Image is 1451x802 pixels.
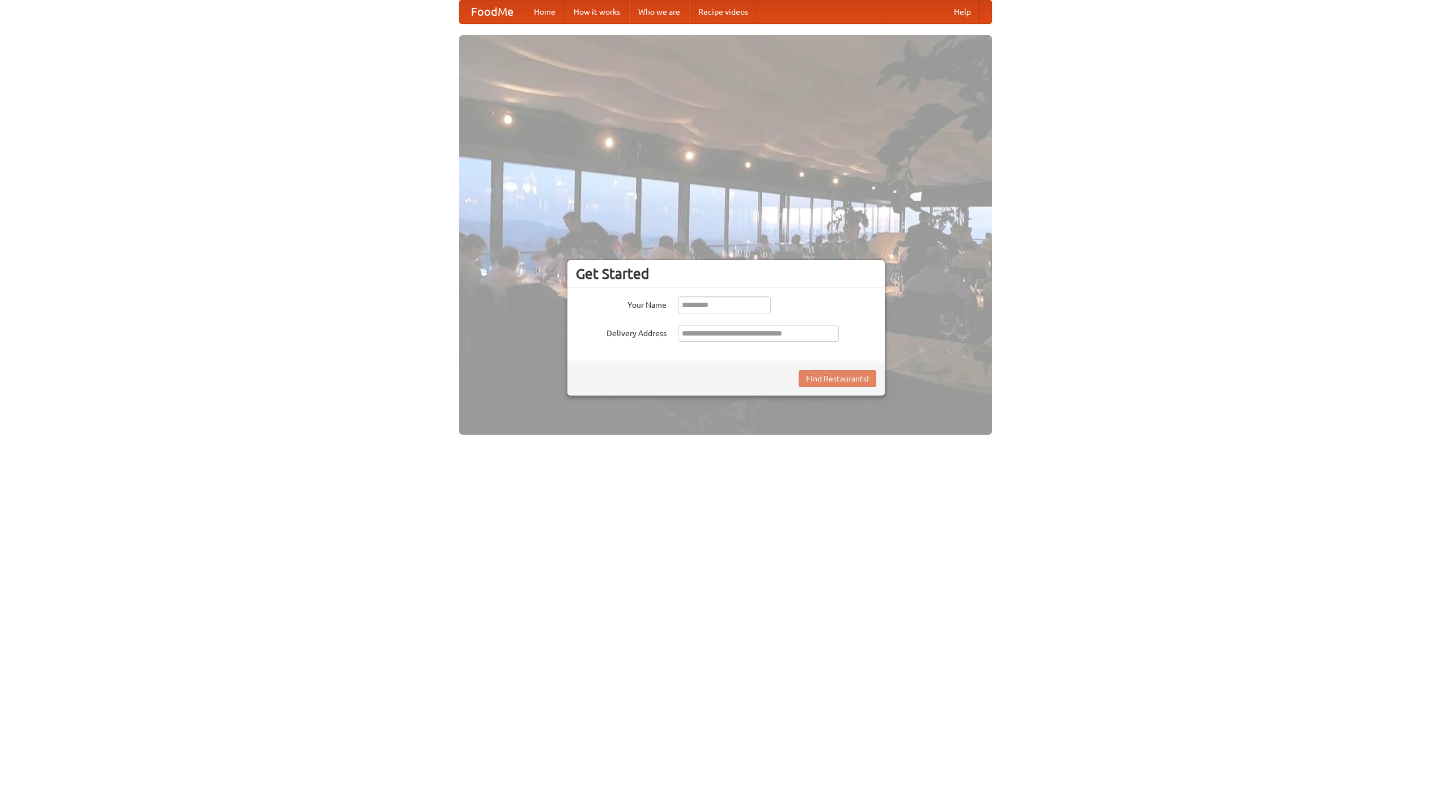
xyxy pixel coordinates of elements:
a: Recipe videos [689,1,757,23]
label: Delivery Address [576,325,667,339]
a: Home [525,1,565,23]
a: Who we are [629,1,689,23]
button: Find Restaurants! [799,370,876,387]
label: Your Name [576,296,667,311]
a: Help [945,1,980,23]
a: How it works [565,1,629,23]
a: FoodMe [460,1,525,23]
h3: Get Started [576,265,876,282]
